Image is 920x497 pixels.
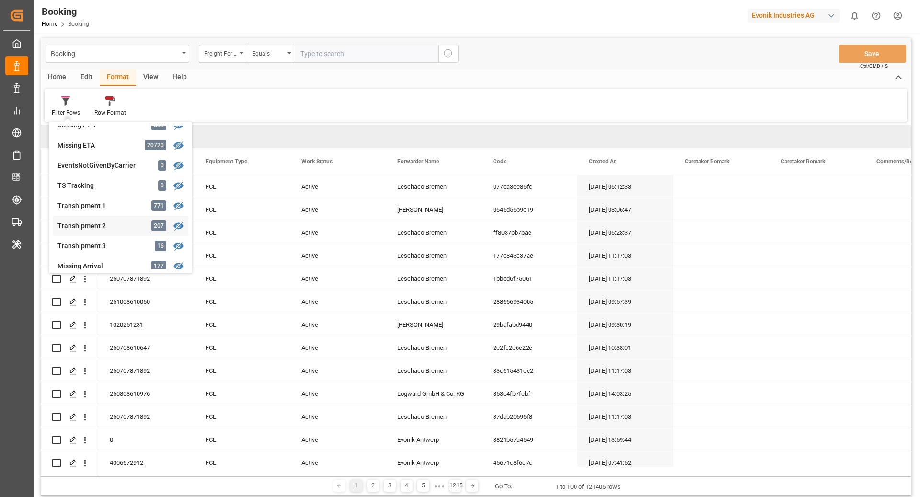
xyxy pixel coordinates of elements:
[194,175,290,198] div: FCL
[449,480,461,492] div: 1215
[295,45,438,63] input: Type to search
[865,5,887,26] button: Help Center
[194,451,290,474] div: FCL
[290,313,386,336] div: Active
[57,181,141,191] div: TS Tracking
[151,261,166,271] div: 177
[165,69,194,86] div: Help
[417,480,429,492] div: 5
[384,480,396,492] div: 3
[57,201,141,211] div: Transhipment 1
[367,480,379,492] div: 2
[839,45,906,63] button: Save
[844,5,865,26] button: show 0 new notifications
[98,382,194,405] div: 250808610976
[386,336,482,359] div: Leschaco Bremen
[482,336,577,359] div: 2e2fc2e6e22e
[194,359,290,382] div: FCL
[100,69,136,86] div: Format
[577,359,673,382] div: [DATE] 11:17:03
[482,198,577,221] div: 0645d56b9c19
[493,158,506,165] span: Code
[194,405,290,428] div: FCL
[386,451,482,474] div: Evonik Antwerp
[41,451,98,474] div: Press SPACE to select this row.
[57,261,141,271] div: Missing Arrival
[482,267,577,290] div: 1bbed6f75061
[482,244,577,267] div: 177c843c37ae
[290,221,386,244] div: Active
[589,158,616,165] span: Created At
[41,267,98,290] div: Press SPACE to select this row.
[482,221,577,244] div: ff8037bb7bae
[151,200,166,211] div: 771
[41,382,98,405] div: Press SPACE to select this row.
[204,47,237,58] div: Freight Forwarder's Reference No.
[290,290,386,313] div: Active
[434,483,445,490] div: ● ● ●
[577,267,673,290] div: [DATE] 11:17:03
[350,480,362,492] div: 1
[860,62,888,69] span: Ctrl/CMD + S
[194,244,290,267] div: FCL
[194,290,290,313] div: FCL
[194,336,290,359] div: FCL
[194,382,290,405] div: FCL
[386,198,482,221] div: [PERSON_NAME]
[577,405,673,428] div: [DATE] 11:17:03
[290,175,386,198] div: Active
[386,359,482,382] div: Leschaco Bremen
[482,405,577,428] div: 37dab20596f8
[194,198,290,221] div: FCL
[41,290,98,313] div: Press SPACE to select this row.
[577,198,673,221] div: [DATE] 08:06:47
[290,244,386,267] div: Active
[748,6,844,24] button: Evonik Industries AG
[577,451,673,474] div: [DATE] 07:41:52
[98,451,194,474] div: 4006672912
[145,140,166,150] div: 20720
[577,428,673,451] div: [DATE] 13:59:44
[555,482,621,492] div: 1 to 100 of 121405 rows
[386,221,482,244] div: Leschaco Bremen
[98,313,194,336] div: 1020251231
[290,382,386,405] div: Active
[482,359,577,382] div: 33c615431ce2
[397,158,439,165] span: Forwarder Name
[57,161,141,171] div: EventsNotGivenByCarrier
[482,290,577,313] div: 288666934005
[194,313,290,336] div: FCL
[290,428,386,451] div: Active
[98,267,194,290] div: 250707871892
[748,9,840,23] div: Evonik Industries AG
[41,405,98,428] div: Press SPACE to select this row.
[52,108,80,117] div: Filter Rows
[685,158,729,165] span: Caretaker Remark
[482,175,577,198] div: 077ea3ee86fc
[482,313,577,336] div: 29bafabd9440
[41,221,98,244] div: Press SPACE to select this row.
[386,290,482,313] div: Leschaco Bremen
[577,336,673,359] div: [DATE] 10:38:01
[41,359,98,382] div: Press SPACE to select this row.
[247,45,295,63] button: open menu
[386,405,482,428] div: Leschaco Bremen
[401,480,413,492] div: 4
[41,244,98,267] div: Press SPACE to select this row.
[386,175,482,198] div: Leschaco Bremen
[199,45,247,63] button: open menu
[438,45,459,63] button: search button
[98,336,194,359] div: 250708610647
[41,175,98,198] div: Press SPACE to select this row.
[98,428,194,451] div: 0
[495,482,512,491] div: Go To:
[386,313,482,336] div: [PERSON_NAME]
[41,198,98,221] div: Press SPACE to select this row.
[57,241,141,251] div: Transhipment 3
[386,382,482,405] div: Logward GmbH & Co. KG
[290,267,386,290] div: Active
[98,359,194,382] div: 250707871892
[57,221,141,231] div: Transhipment 2
[577,382,673,405] div: [DATE] 14:03:25
[41,313,98,336] div: Press SPACE to select this row.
